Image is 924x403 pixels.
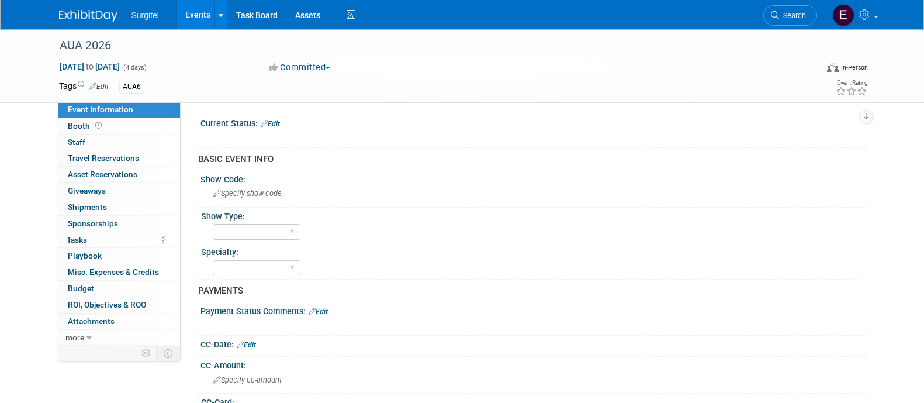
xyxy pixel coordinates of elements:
[58,314,180,329] a: Attachments
[68,121,104,130] span: Booth
[265,61,335,74] button: Committed
[89,82,109,91] a: Edit
[58,135,180,150] a: Staff
[309,308,328,316] a: Edit
[58,232,180,248] a: Tasks
[58,264,180,280] a: Misc. Expenses & Credits
[58,183,180,199] a: Giveaways
[58,102,180,118] a: Event Information
[201,208,860,222] div: Show Type:
[832,4,854,26] img: Event Coordinator
[58,281,180,297] a: Budget
[58,297,180,313] a: ROI, Objectives & ROO
[840,63,868,72] div: In-Person
[67,235,87,244] span: Tasks
[84,62,95,71] span: to
[68,300,146,309] span: ROI, Objectives & ROO
[93,121,104,130] span: Booth not reserved yet
[68,251,102,260] span: Playbook
[68,284,94,293] span: Budget
[136,346,157,361] td: Personalize Event Tab Strip
[59,10,117,22] img: ExhibitDay
[68,170,137,179] span: Asset Reservations
[261,120,280,128] a: Edit
[213,189,282,198] span: Specify show code
[58,199,180,215] a: Shipments
[68,202,107,212] span: Shipments
[68,219,118,228] span: Sponsorships
[59,61,120,72] span: [DATE] [DATE]
[213,376,282,384] span: Specify cc-amount
[836,80,867,86] div: Event Rating
[779,11,806,20] span: Search
[58,167,180,182] a: Asset Reservations
[237,341,256,349] a: Edit
[200,336,866,351] div: CC-Date:
[68,153,139,163] span: Travel Reservations
[58,150,180,166] a: Travel Reservations
[58,118,180,134] a: Booth
[198,285,857,297] div: PAYMENTS
[201,243,860,258] div: Specialty:
[68,186,106,195] span: Giveaways
[68,316,115,326] span: Attachments
[200,302,866,318] div: Payment Status Comments:
[156,346,180,361] td: Toggle Event Tabs
[198,153,857,166] div: BASIC EVENT INFO
[68,137,85,147] span: Staff
[68,267,159,277] span: Misc. Expenses & Credits
[56,35,800,56] div: AUA 2026
[827,63,839,72] img: Format-Inperson.png
[200,115,866,130] div: Current Status:
[58,330,180,346] a: more
[763,5,817,26] a: Search
[58,216,180,232] a: Sponsorships
[68,105,133,114] span: Event Information
[748,61,868,78] div: Event Format
[58,248,180,264] a: Playbook
[65,333,84,342] span: more
[200,357,866,371] div: CC-Amount:
[200,171,866,185] div: Show Code:
[122,64,147,71] span: (4 days)
[119,81,144,93] div: AUA6
[131,11,159,20] span: Surgitel
[59,80,109,94] td: Tags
